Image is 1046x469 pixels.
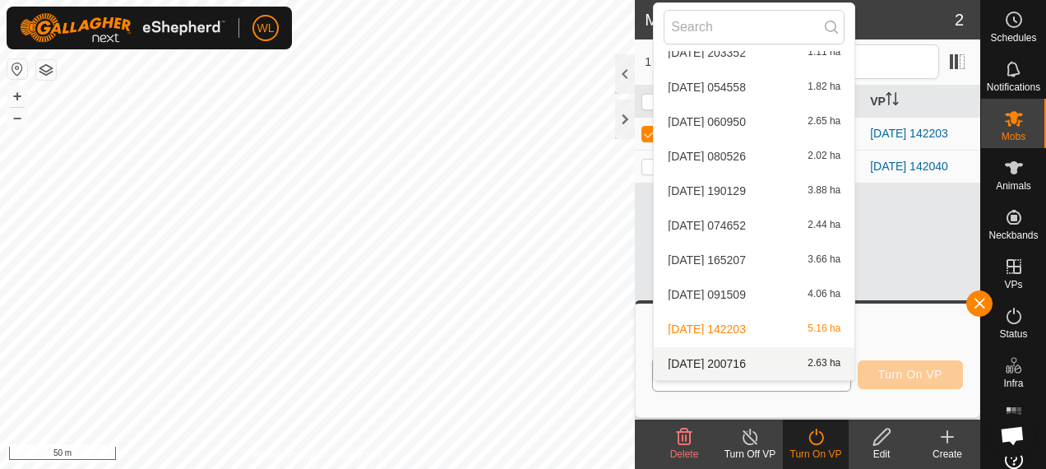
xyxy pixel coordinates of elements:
input: Search [664,10,845,44]
span: [DATE] 142203 [668,323,746,335]
span: [DATE] 200716 [668,358,746,369]
li: 2025-10-06 142203 [654,313,854,346]
div: Open chat [990,413,1034,457]
span: Schedules [990,33,1036,43]
span: WL [257,20,275,37]
span: Heatmap [993,428,1034,438]
span: Turn On VP [878,368,942,381]
button: – [7,108,27,128]
span: 1 selected [645,53,739,71]
span: 4.06 ha [808,289,840,300]
button: Turn On VP [858,360,963,389]
th: VP [863,86,980,118]
div: Turn Off VP [717,447,783,462]
span: 2 [955,7,964,32]
button: Reset Map [7,59,27,79]
span: Animals [996,181,1031,191]
li: 2025-09-29 203352 [654,36,854,69]
span: 5.16 ha [808,323,840,335]
span: [DATE] 080526 [668,151,746,162]
li: 2025-10-05 091509 [654,278,854,311]
li: 2025-10-04 165207 [654,244,854,276]
h2: Mobs [645,10,955,30]
li: 2025-10-02 190129 [654,174,854,207]
button: + [7,86,27,106]
div: Edit [849,447,914,462]
span: 2.63 ha [808,358,840,369]
div: Create [914,447,980,462]
span: [DATE] 091509 [668,289,746,300]
span: 1.82 ha [808,81,840,93]
li: 2025-10-06 200716 [654,347,854,380]
a: Contact Us [334,448,382,462]
p-sorticon: Activate to sort [886,95,899,108]
a: [DATE] 142040 [870,160,948,173]
span: [DATE] 190129 [668,185,746,197]
div: Turn On VP [783,447,849,462]
span: [DATE] 165207 [668,254,746,266]
a: Privacy Policy [252,448,314,462]
span: VPs [1004,280,1022,290]
button: Map Layers [36,60,56,80]
span: Infra [1003,378,1023,388]
span: 1.11 ha [808,47,840,58]
span: Notifications [987,82,1040,92]
img: Gallagher Logo [20,13,225,43]
span: Mobs [1002,132,1025,142]
li: 2025-10-01 080526 [654,140,854,173]
span: [DATE] 054558 [668,81,746,93]
li: 2025-10-03 074652 [654,209,854,242]
span: Delete [670,448,699,460]
span: Status [999,329,1027,339]
span: 2.44 ha [808,220,840,231]
span: 2.02 ha [808,151,840,162]
span: Neckbands [988,230,1038,240]
span: 2.65 ha [808,116,840,128]
li: 2025-10-01 060950 [654,105,854,138]
span: [DATE] 060950 [668,116,746,128]
li: 2025-09-30 054558 [654,71,854,104]
span: [DATE] 203352 [668,47,746,58]
span: [DATE] 074652 [668,220,746,231]
span: 3.88 ha [808,185,840,197]
span: 3.66 ha [808,254,840,266]
a: [DATE] 142203 [870,127,948,140]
